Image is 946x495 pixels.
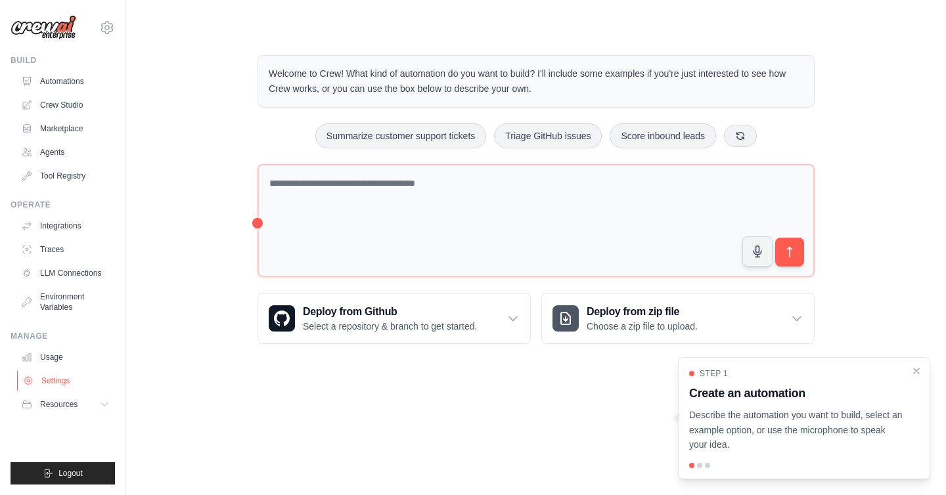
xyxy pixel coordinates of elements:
a: Integrations [16,215,115,236]
button: Score inbound leads [610,123,716,148]
span: Resources [40,399,78,410]
a: Marketplace [16,118,115,139]
p: Choose a zip file to upload. [587,320,698,333]
a: Traces [16,239,115,260]
button: Summarize customer support tickets [315,123,486,148]
h3: Create an automation [689,384,903,402]
a: Agents [16,142,115,163]
h3: Deploy from zip file [587,304,698,320]
a: Automations [16,71,115,92]
span: Step 1 [700,368,728,379]
div: Manage [11,331,115,341]
button: Triage GitHub issues [494,123,602,148]
button: Logout [11,462,115,484]
p: Select a repository & branch to get started. [303,320,477,333]
div: Build [11,55,115,66]
a: Environment Variables [16,286,115,318]
a: Settings [17,370,116,391]
img: Logo [11,15,76,40]
button: Resources [16,394,115,415]
p: Welcome to Crew! What kind of automation do you want to build? I'll include some examples if you'... [269,66,803,97]
p: Describe the automation you want to build, select an example option, or use the microphone to spe... [689,408,903,452]
a: Tool Registry [16,165,115,186]
iframe: Chat Widget [880,432,946,495]
div: Operate [11,200,115,210]
a: Usage [16,347,115,368]
span: Logout [58,468,83,479]
a: LLM Connections [16,263,115,284]
button: Close walkthrough [911,366,922,376]
h3: Deploy from Github [303,304,477,320]
a: Crew Studio [16,95,115,116]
